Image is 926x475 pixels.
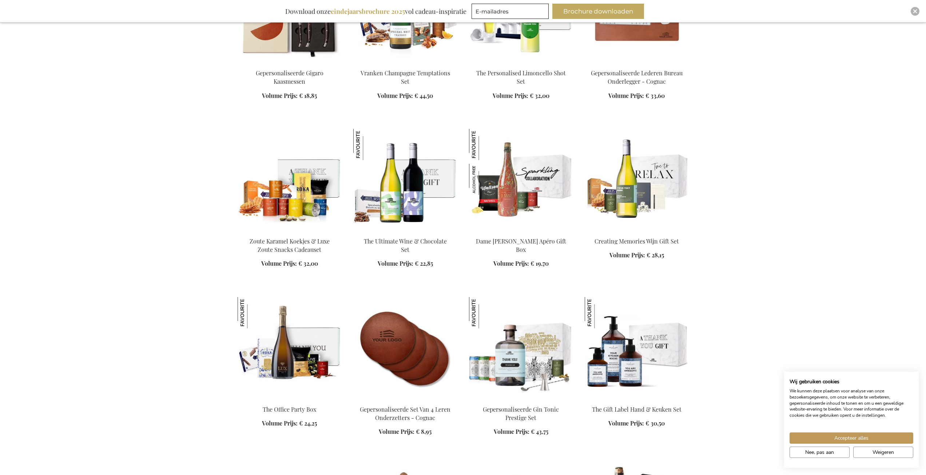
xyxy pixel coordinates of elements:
[585,297,689,399] img: The Gift Label Hand & Kitchen Set
[790,388,913,419] p: We kunnen deze plaatsen voor analyse van onze bezoekersgegevens, om onze website te verbeteren, g...
[262,92,298,99] span: Volume Prijs:
[353,129,457,231] img: The Ultimate Wine & Chocolate Set
[645,92,665,99] span: € 33,60
[377,92,433,100] a: Volume Prijs: € 44,50
[415,260,433,267] span: € 22,85
[834,434,869,442] span: Accepteer alles
[805,448,834,456] span: Nee, pas aan
[469,297,573,399] img: Personalised Gin Tonic Prestige Set
[299,419,317,427] span: € 24,25
[608,92,644,99] span: Volume Prijs:
[353,129,385,160] img: The Ultimate Wine & Chocolate Set
[353,228,457,235] a: The Ultimate Wine & Chocolate Set The Ultimate Wine & Chocolate Set
[298,260,318,267] span: € 32,00
[472,4,549,19] input: E-mailadres
[353,396,457,403] a: Gepersonaliseerde Set Van 4 Leren Onderzetters - Cognac
[360,405,450,421] a: Gepersonaliseerde Set Van 4 Leren Onderzetters - Cognac
[282,4,470,19] div: Download onze vol cadeau-inspiratie
[913,9,917,13] img: Close
[493,92,528,99] span: Volume Prijs:
[377,92,413,99] span: Volume Prijs:
[790,447,850,458] button: Pas cookie voorkeuren aan
[469,228,573,235] a: Dame Jeanne Biermocktail Apéro Gift Box Dame Jeanne Biermocktail Apéro Gift Box Dame Jeanne Bierm...
[379,428,432,436] a: Volume Prijs: € 8,95
[483,405,559,421] a: Gepersonaliseerde Gin Tonic Prestige Set
[238,129,342,231] img: Salted Caramel Biscuits & Luxury Salty Snacks Gift Set
[494,428,548,436] a: Volume Prijs: € 43,75
[645,419,665,427] span: € 30,50
[238,297,269,328] img: The Office Party Box
[591,69,683,85] a: Gepersonaliseerde Lederen Bureau Onderlegger - Cognac
[585,129,689,231] img: Personalised White Wine
[416,428,432,435] span: € 8,95
[469,129,500,160] img: Dame Jeanne Biermocktail Apéro Gift Box
[609,251,645,259] span: Volume Prijs:
[493,92,549,100] a: Volume Prijs: € 32,00
[647,251,664,259] span: € 28,15
[790,432,913,444] button: Accepteer alle cookies
[790,379,913,385] h2: Wij gebruiken cookies
[873,448,894,456] span: Weigeren
[609,251,664,260] a: Volume Prijs: € 28,15
[592,405,681,413] a: The Gift Label Hand & Keuken Set
[469,164,500,195] img: Dame Jeanne Biermocktail Apéro Gift Box
[493,260,549,268] a: Volume Prijs: € 19,70
[595,237,679,245] a: Creating Memories Wijn Gift Set
[379,428,414,435] span: Volume Prijs:
[853,447,913,458] button: Alle cookies weigeren
[530,260,549,267] span: € 19,70
[531,428,548,435] span: € 43,75
[585,60,689,67] a: Personalised Leather Desk Pad - Cognac
[414,92,433,99] span: € 44,50
[238,396,342,403] a: The Office Party Box The Office Party Box
[530,92,549,99] span: € 32,00
[331,7,405,16] b: eindejaarsbrochure 2025
[353,60,457,67] a: Vranken Champagne Temptations Set Vranken Champagne Temptations Set
[262,92,317,100] a: Volume Prijs: € 18,85
[493,260,529,267] span: Volume Prijs:
[476,237,566,253] a: Dame [PERSON_NAME] Apéro Gift Box
[263,405,316,413] a: The Office Party Box
[585,228,689,235] a: Personalised White Wine
[469,396,573,403] a: Personalised Gin Tonic Prestige Set Gepersonaliseerde Gin Tonic Prestige Set
[261,260,318,268] a: Volume Prijs: € 32,00
[494,428,529,435] span: Volume Prijs:
[469,129,573,231] img: Dame Jeanne Biermocktail Apéro Gift Box
[608,92,665,100] a: Volume Prijs: € 33,60
[364,237,447,253] a: The Ultimate Wine & Chocolate Set
[911,7,919,16] div: Close
[472,4,551,21] form: marketing offers and promotions
[238,228,342,235] a: Salted Caramel Biscuits & Luxury Salty Snacks Gift Set
[469,60,573,67] a: The Personalised Limoncello Shot Set The Personalised Limoncello Shot Set
[378,260,433,268] a: Volume Prijs: € 22,85
[585,297,616,328] img: The Gift Label Hand & Keuken Set
[250,237,330,253] a: Zoute Karamel Koekjes & Luxe Zoute Snacks Cadeauset
[353,297,457,399] img: Gepersonaliseerde Set Van 4 Leren Onderzetters - Cognac
[262,419,317,428] a: Volume Prijs: € 24,25
[261,260,297,267] span: Volume Prijs:
[608,419,665,428] a: Volume Prijs: € 30,50
[585,396,689,403] a: The Gift Label Hand & Kitchen Set The Gift Label Hand & Keuken Set
[299,92,317,99] span: € 18,85
[552,4,644,19] button: Brochure downloaden
[256,69,323,85] a: Gepersonaliseerde Gigaro Kaasmessen
[469,297,500,328] img: Gepersonaliseerde Gin Tonic Prestige Set
[476,69,566,85] a: The Personalised Limoncello Shot Set
[238,297,342,399] img: The Office Party Box
[608,419,644,427] span: Volume Prijs:
[361,69,450,85] a: Vranken Champagne Temptations Set
[378,260,413,267] span: Volume Prijs:
[238,60,342,67] a: Personalised Gigaro Cheese Knives
[262,419,298,427] span: Volume Prijs:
